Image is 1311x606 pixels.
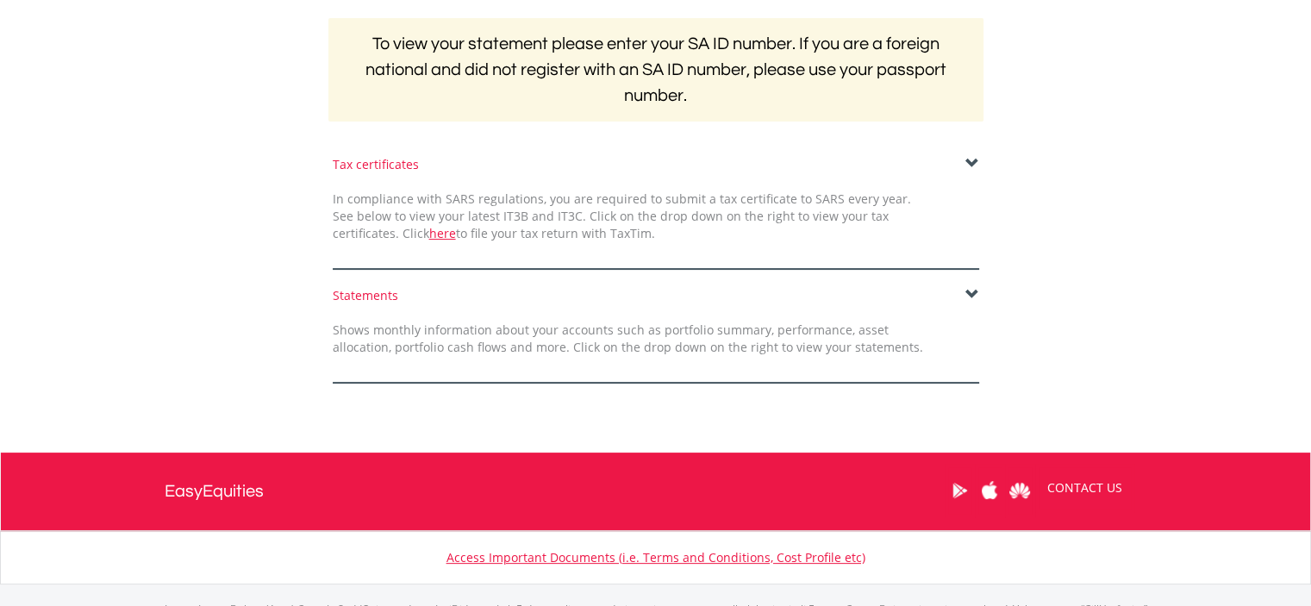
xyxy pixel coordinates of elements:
[1005,464,1035,517] a: Huawei
[333,287,979,304] div: Statements
[1035,464,1134,512] a: CONTACT US
[333,156,979,173] div: Tax certificates
[945,464,975,517] a: Google Play
[333,191,911,241] span: In compliance with SARS regulations, you are required to submit a tax certificate to SARS every y...
[975,464,1005,517] a: Apple
[403,225,655,241] span: Click to file your tax return with TaxTim.
[328,18,983,122] h2: To view your statement please enter your SA ID number. If you are a foreign national and did not ...
[446,549,865,565] a: Access Important Documents (i.e. Terms and Conditions, Cost Profile etc)
[165,453,264,530] a: EasyEquities
[429,225,456,241] a: here
[320,322,936,356] div: Shows monthly information about your accounts such as portfolio summary, performance, asset alloc...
